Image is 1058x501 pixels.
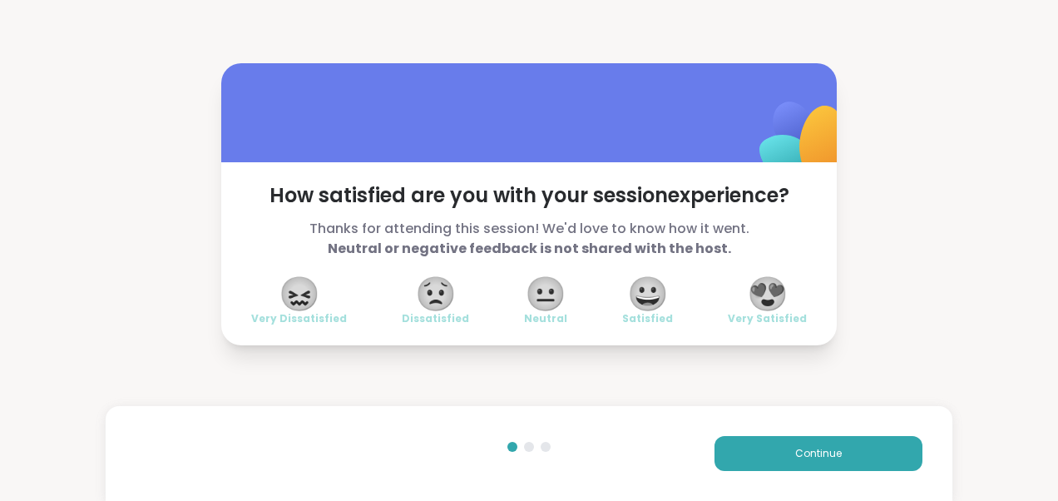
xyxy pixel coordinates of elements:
[728,312,807,325] span: Very Satisfied
[328,239,731,258] b: Neutral or negative feedback is not shared with the host.
[747,279,789,309] span: 😍
[415,279,457,309] span: 😟
[795,446,842,461] span: Continue
[251,219,807,259] span: Thanks for attending this session! We'd love to know how it went.
[525,279,566,309] span: 😐
[524,312,567,325] span: Neutral
[714,436,922,471] button: Continue
[627,279,669,309] span: 😀
[251,182,807,209] span: How satisfied are you with your session experience?
[402,312,469,325] span: Dissatisfied
[720,58,886,224] img: ShareWell Logomark
[251,312,347,325] span: Very Dissatisfied
[622,312,673,325] span: Satisfied
[279,279,320,309] span: 😖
